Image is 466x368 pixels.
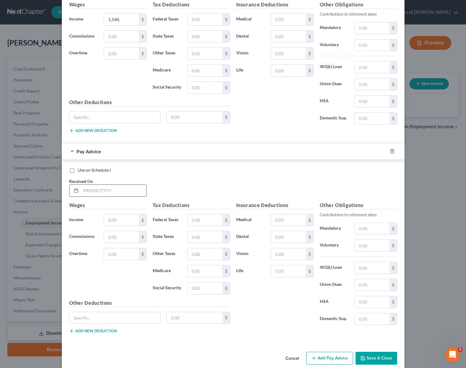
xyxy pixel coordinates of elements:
[150,31,185,43] label: State Taxes
[390,78,397,90] div: $
[355,78,389,90] input: 0.00
[139,214,146,226] div: $
[69,312,160,324] input: Specify...
[222,265,230,277] div: $
[306,265,313,277] div: $
[390,96,397,107] div: $
[222,31,230,42] div: $
[139,31,146,42] div: $
[355,223,389,235] input: 0.00
[104,231,139,243] input: 0.00
[356,352,397,365] button: Save & Close
[150,282,185,294] label: Social Security
[150,13,185,26] label: Federal Taxes
[233,47,268,60] label: Vision
[222,248,230,260] div: $
[317,39,352,51] label: Voluntary
[69,202,147,209] h5: Wages
[153,202,230,209] h5: Tax Deductions
[233,64,268,77] label: Life
[188,14,222,25] input: 0.00
[150,82,185,94] label: Social Security
[390,39,397,51] div: $
[355,296,389,308] input: 0.00
[233,248,268,260] label: Vision
[66,31,101,43] label: Commissions
[320,1,397,9] h5: Other Obligations
[188,265,222,277] input: 0.00
[355,61,389,73] input: 0.00
[271,31,306,42] input: 0.00
[69,128,117,133] button: Add new deduction
[306,65,313,76] div: $
[139,14,146,25] div: $
[222,312,230,324] div: $
[66,248,101,260] label: Overtime
[222,231,230,243] div: $
[317,313,352,325] label: Domestic Sup.
[188,65,222,76] input: 0.00
[69,217,83,222] span: Income
[69,99,230,106] h5: Other Deductions
[355,113,389,124] input: 0.00
[390,279,397,291] div: $
[233,265,268,277] label: Life
[317,112,352,125] label: Domestic Sup.
[167,312,222,324] input: 0.00
[69,179,93,184] span: Received On
[104,31,139,42] input: 0.00
[188,82,222,93] input: 0.00
[317,95,352,107] label: HSA
[150,231,185,243] label: State Taxes
[69,1,147,9] h5: Wages
[69,329,117,333] button: Add new deduction
[317,78,352,90] label: Union Dues
[236,202,314,209] h5: Insurance Deductions
[222,82,230,93] div: $
[271,14,306,25] input: 0.00
[271,231,306,243] input: 0.00
[306,352,353,365] button: Add Pay Advice
[139,248,146,260] div: $
[445,347,460,362] iframe: Intercom live chat
[104,14,139,25] input: 0.00
[317,61,352,73] label: 401(k) Loan
[236,1,314,9] h5: Insurance Deductions
[317,262,352,274] label: 401(k) Loan
[76,148,101,154] span: Pay Advice
[306,231,313,243] div: $
[317,296,352,308] label: HSA
[139,231,146,243] div: $
[390,61,397,73] div: $
[188,48,222,59] input: 0.00
[355,39,389,51] input: 0.00
[150,64,185,77] label: Medicare
[188,248,222,260] input: 0.00
[271,48,306,59] input: 0.00
[306,48,313,59] div: $
[188,214,222,226] input: 0.00
[317,223,352,235] label: Mandatory
[390,223,397,235] div: $
[355,262,389,274] input: 0.00
[306,248,313,260] div: $
[150,47,185,60] label: Other Taxes
[222,214,230,226] div: $
[320,212,397,218] p: Contributions to retirement plans
[104,248,139,260] input: 0.00
[167,111,222,123] input: 0.00
[69,111,160,123] input: Specify...
[281,352,304,365] button: Cancel
[355,96,389,107] input: 0.00
[222,14,230,25] div: $
[355,313,389,325] input: 0.00
[317,279,352,291] label: Union Dues
[233,214,268,226] label: Medical
[139,48,146,59] div: $
[153,1,230,9] h5: Tax Deductions
[66,231,101,243] label: Commissions
[222,65,230,76] div: $
[306,31,313,42] div: $
[306,214,313,226] div: $
[81,185,146,196] input: MM/DD/YYYY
